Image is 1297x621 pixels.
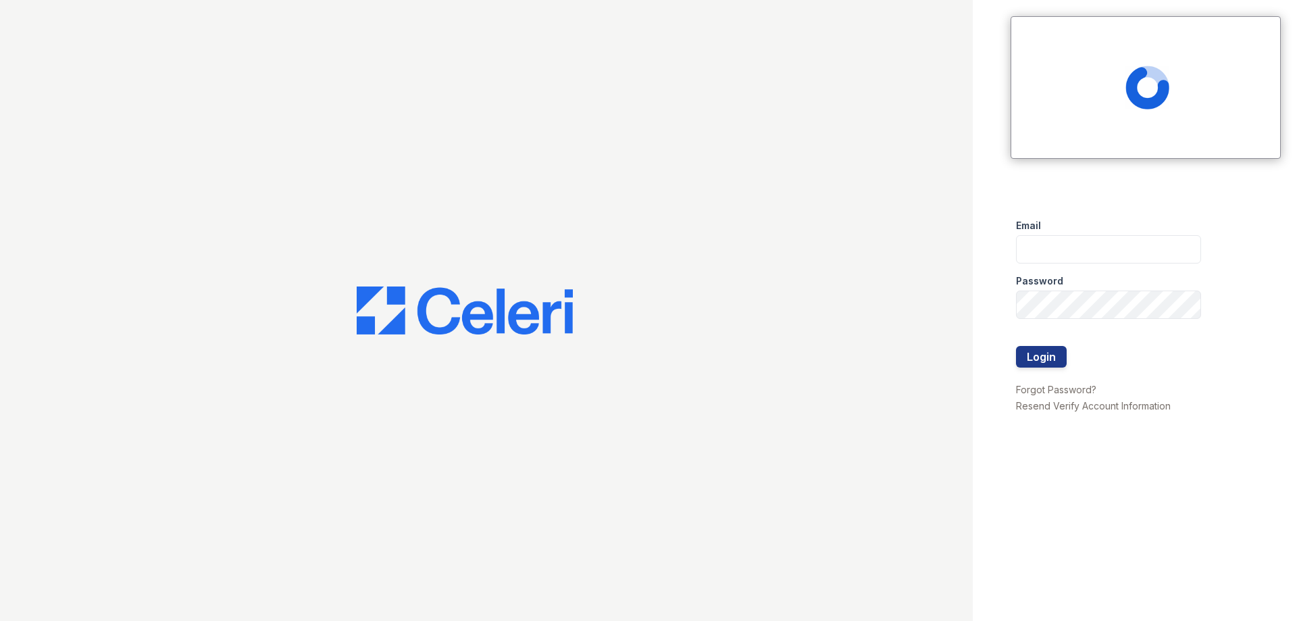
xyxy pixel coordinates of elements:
a: Forgot Password? [1016,384,1096,395]
label: Email [1016,219,1041,232]
img: CE_Logo_Blue-a8612792a0a2168367f1c8372b55b34899dd931a85d93a1a3d3e32e68fde9ad4.png [357,287,573,335]
button: Login [1016,346,1067,368]
label: Password [1016,274,1063,288]
a: Resend Verify Account Information [1016,400,1171,412]
span: Loading [1125,66,1169,109]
